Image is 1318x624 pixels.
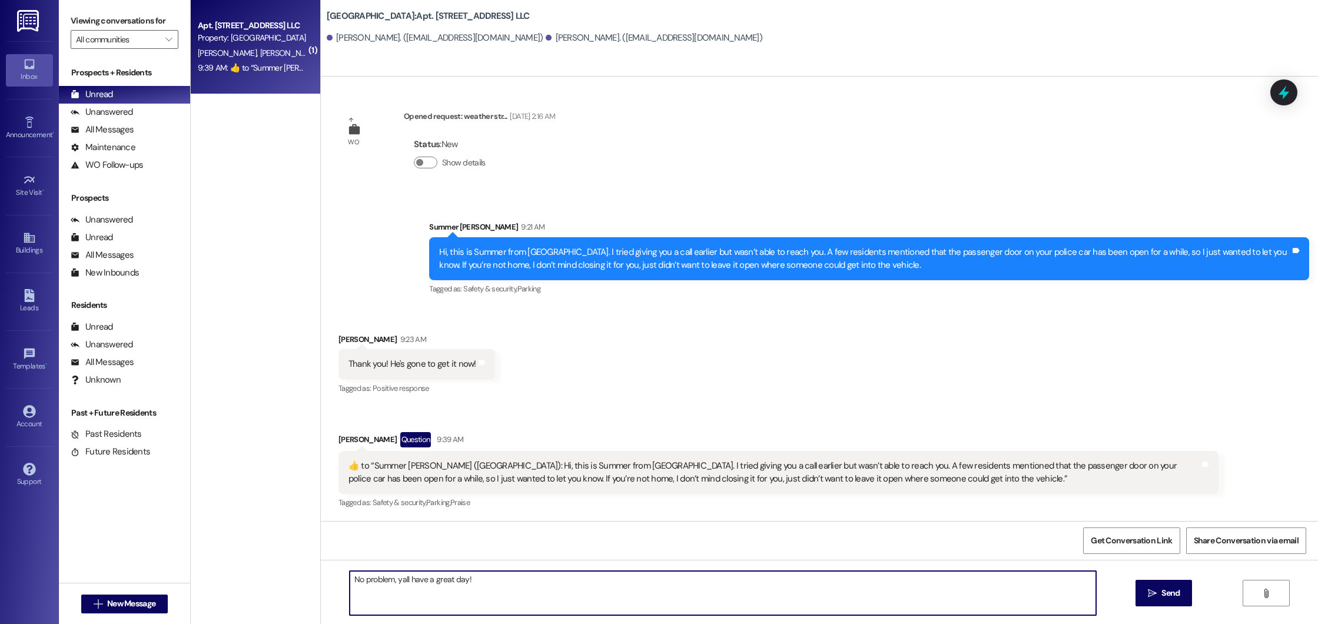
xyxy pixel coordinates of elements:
div: 9:23 AM [397,333,426,346]
div: Property: [GEOGRAPHIC_DATA] [198,32,307,44]
span: Share Conversation via email [1194,535,1299,547]
div: Apt. [STREET_ADDRESS] LLC [198,19,307,32]
div: [PERSON_NAME]. ([EMAIL_ADDRESS][DOMAIN_NAME]) [327,32,543,44]
span: Send [1161,587,1180,599]
span: • [45,360,47,369]
div: Maintenance [71,141,135,154]
button: Send [1136,580,1193,606]
textarea: No problem, yall have a great day! [350,571,1097,615]
span: Safety & security , [463,284,517,294]
input: All communities [76,30,160,49]
div: Unanswered [71,214,133,226]
a: Leads [6,286,53,317]
div: Hi, this is Summer from [GEOGRAPHIC_DATA]. I tried giving you a call earlier but wasn’t able to r... [439,246,1290,271]
label: Viewing conversations for [71,12,178,30]
span: Parking [517,284,540,294]
div: Unread [71,88,113,101]
button: New Message [81,595,168,613]
label: Show details [442,157,486,169]
span: [PERSON_NAME] [198,48,260,58]
div: [PERSON_NAME] [338,333,495,350]
div: Unread [71,231,113,244]
div: New Inbounds [71,267,139,279]
div: Unknown [71,374,121,386]
button: Share Conversation via email [1186,527,1306,554]
a: Buildings [6,228,53,260]
div: Thank you! He's gone to get it now! [348,358,476,370]
div: Future Residents [71,446,150,458]
div: 9:39 AM [434,433,463,446]
span: • [42,187,44,195]
div: [PERSON_NAME]. ([EMAIL_ADDRESS][DOMAIN_NAME]) [546,32,762,44]
a: Support [6,459,53,491]
div: : New [414,135,490,154]
div: All Messages [71,356,134,369]
div: 9:21 AM [518,221,545,233]
a: Account [6,401,53,433]
div: All Messages [71,124,134,136]
div: [DATE] 2:16 AM [507,110,555,122]
div: Tagged as: [338,380,495,397]
span: Positive response [373,383,429,393]
div: Question [400,432,431,447]
div: [PERSON_NAME] [338,432,1219,451]
i:  [1261,589,1270,598]
i:  [1148,589,1157,598]
i:  [94,599,102,609]
b: Status [414,138,440,150]
span: Praise [450,497,470,507]
span: New Message [107,598,155,610]
span: Safety & security , [373,497,426,507]
a: Inbox [6,54,53,86]
div: WO [348,136,359,148]
div: Prospects [59,192,190,204]
div: ​👍​ to “ Summer [PERSON_NAME] ([GEOGRAPHIC_DATA]): Hi, this is Summer from [GEOGRAPHIC_DATA]. I t... [348,460,1200,485]
div: Opened request: weather str... [404,110,555,127]
div: Tagged as: [429,280,1309,297]
div: Unanswered [71,106,133,118]
div: WO Follow-ups [71,159,143,171]
a: Templates • [6,344,53,376]
span: [PERSON_NAME] [260,48,318,58]
div: Unread [71,321,113,333]
i:  [165,35,172,44]
div: Summer [PERSON_NAME] [429,221,1309,237]
div: Past + Future Residents [59,407,190,419]
div: Unanswered [71,338,133,351]
button: Get Conversation Link [1083,527,1180,554]
div: Tagged as: [338,494,1219,511]
div: Residents [59,299,190,311]
b: [GEOGRAPHIC_DATA]: Apt. [STREET_ADDRESS] LLC [327,10,530,22]
a: Site Visit • [6,170,53,202]
span: Get Conversation Link [1091,535,1172,547]
div: Past Residents [71,428,142,440]
div: All Messages [71,249,134,261]
span: • [52,129,54,137]
span: Parking , [426,497,450,507]
div: Prospects + Residents [59,67,190,79]
img: ResiDesk Logo [17,10,41,32]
